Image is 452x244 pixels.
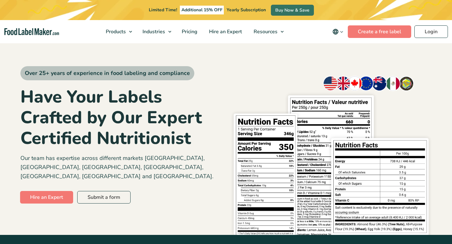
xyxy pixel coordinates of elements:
[248,20,287,43] a: Resources
[20,154,221,181] p: Our team has expertise across different markets [GEOGRAPHIC_DATA], [GEOGRAPHIC_DATA], [GEOGRAPHIC...
[77,191,131,204] a: Submit a form
[20,66,194,80] span: Over 25+ years of experience in food labeling and compliance
[271,5,314,16] a: Buy Now & Save
[176,20,202,43] a: Pricing
[203,20,246,43] a: Hire an Expert
[227,7,266,13] span: Yearly Subscription
[20,191,73,204] a: Hire an Expert
[20,87,221,149] h1: Have Your Labels Crafted by Our Expert Certified Nutritionist
[100,20,135,43] a: Products
[180,6,224,14] span: Additional 15% OFF
[252,28,278,35] span: Resources
[414,25,448,38] a: Login
[149,7,177,13] span: Limited Time!
[207,28,243,35] span: Hire an Expert
[348,25,411,38] a: Create a free label
[104,28,126,35] span: Products
[180,28,198,35] span: Pricing
[137,20,175,43] a: Industries
[141,28,166,35] span: Industries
